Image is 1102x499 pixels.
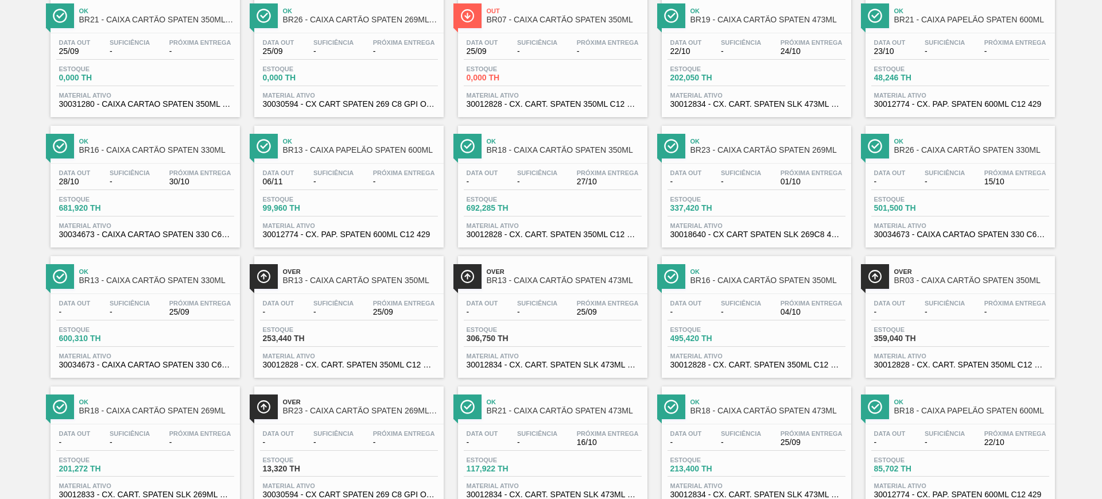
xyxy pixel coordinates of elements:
[670,177,702,186] span: -
[781,300,843,307] span: Próxima Entrega
[59,222,231,229] span: Material ativo
[874,300,906,307] span: Data out
[283,146,438,154] span: BR13 - CAIXA PAPELÃO SPATEN 600ML
[925,177,965,186] span: -
[59,177,91,186] span: 28/10
[263,326,343,333] span: Estoque
[169,169,231,176] span: Próxima Entrega
[721,177,761,186] span: -
[59,334,139,343] span: 600,310 TH
[59,308,91,316] span: -
[467,353,639,359] span: Material ativo
[373,438,435,447] span: -
[263,92,435,99] span: Material ativo
[59,430,91,437] span: Data out
[874,222,1046,229] span: Material ativo
[467,308,498,316] span: -
[781,47,843,56] span: 24/10
[984,169,1046,176] span: Próxima Entrega
[169,39,231,46] span: Próxima Entrega
[487,268,642,275] span: Over
[313,169,354,176] span: Suficiência
[59,74,139,82] span: 0,000 TH
[59,100,231,109] span: 30031280 - CAIXA CARTAO SPATEN 350ML OPEN CORNER
[874,230,1046,239] span: 30034673 - CAIXA CARTAO SPATEN 330 C6 NIV25
[925,169,965,176] span: Suficiência
[781,430,843,437] span: Próxima Entrega
[373,308,435,316] span: 25/09
[59,490,231,499] span: 30012833 - CX. CART. SPATEN SLK 269ML C8 WR 429
[263,490,435,499] span: 30030594 - CX CART SPATEN 269 C8 GPI OPEN CORNER
[781,308,843,316] span: 04/10
[460,139,475,153] img: Ícone
[263,457,343,463] span: Estoque
[925,438,965,447] span: -
[467,490,639,499] span: 30012834 - CX. CART. SPATEN SLK 473ML C12 429
[467,92,639,99] span: Material ativo
[169,308,231,316] span: 25/09
[984,47,1046,56] span: -
[313,308,354,316] span: -
[670,74,751,82] span: 202,050 TH
[313,177,354,186] span: -
[781,438,843,447] span: 25/09
[263,353,435,359] span: Material ativo
[313,47,354,56] span: -
[874,47,906,56] span: 23/10
[670,465,751,473] span: 213,400 TH
[517,308,557,316] span: -
[874,100,1046,109] span: 30012774 - CX. PAP. SPATEN 600ML C12 429
[467,39,498,46] span: Data out
[110,300,150,307] span: Suficiência
[925,430,965,437] span: Suficiência
[169,47,231,56] span: -
[670,39,702,46] span: Data out
[283,138,438,145] span: Ok
[257,9,271,23] img: Ícone
[874,177,906,186] span: -
[263,65,343,72] span: Estoque
[42,117,246,247] a: ÍconeOkBR16 - CAIXA CARTÃO SPATEN 330MLData out28/10Suficiência-Próxima Entrega30/10Estoque681,92...
[263,465,343,473] span: 13,320 TH
[721,169,761,176] span: Suficiência
[467,177,498,186] span: -
[169,300,231,307] span: Próxima Entrega
[868,9,882,23] img: Ícone
[894,268,1049,275] span: Over
[874,334,954,343] span: 359,040 TH
[874,490,1046,499] span: 30012774 - CX. PAP. SPATEN 600ML C12 429
[169,438,231,447] span: -
[781,177,843,186] span: 01/10
[263,74,343,82] span: 0,000 TH
[467,169,498,176] span: Data out
[517,39,557,46] span: Suficiência
[110,39,150,46] span: Suficiência
[283,7,438,14] span: Ok
[467,482,639,489] span: Material ativo
[517,47,557,56] span: -
[460,269,475,284] img: Ícone
[467,361,639,369] span: 30012834 - CX. CART. SPATEN SLK 473ML C12 429
[577,430,639,437] span: Próxima Entrega
[263,177,294,186] span: 06/11
[263,204,343,212] span: 99,960 TH
[894,146,1049,154] span: BR26 - CAIXA CARTÃO SPATEN 330ML
[283,268,438,275] span: Over
[373,39,435,46] span: Próxima Entrega
[984,177,1046,186] span: 15/10
[925,47,965,56] span: -
[449,117,653,247] a: ÍconeOkBR18 - CAIXA CARTÃO SPATEN 350MLData out-Suficiência-Próxima Entrega27/10Estoque692,285 TH...
[53,139,67,153] img: Ícone
[894,16,1049,24] span: BR21 - CAIXA PAPELÃO SPATEN 600ML
[53,400,67,414] img: Ícone
[670,430,702,437] span: Data out
[925,39,965,46] span: Suficiência
[263,222,435,229] span: Material ativo
[59,482,231,489] span: Material ativo
[110,308,150,316] span: -
[59,326,139,333] span: Estoque
[79,268,234,275] span: Ok
[517,438,557,447] span: -
[263,230,435,239] span: 30012774 - CX. PAP. SPATEN 600ML C12 429
[874,482,1046,489] span: Material ativo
